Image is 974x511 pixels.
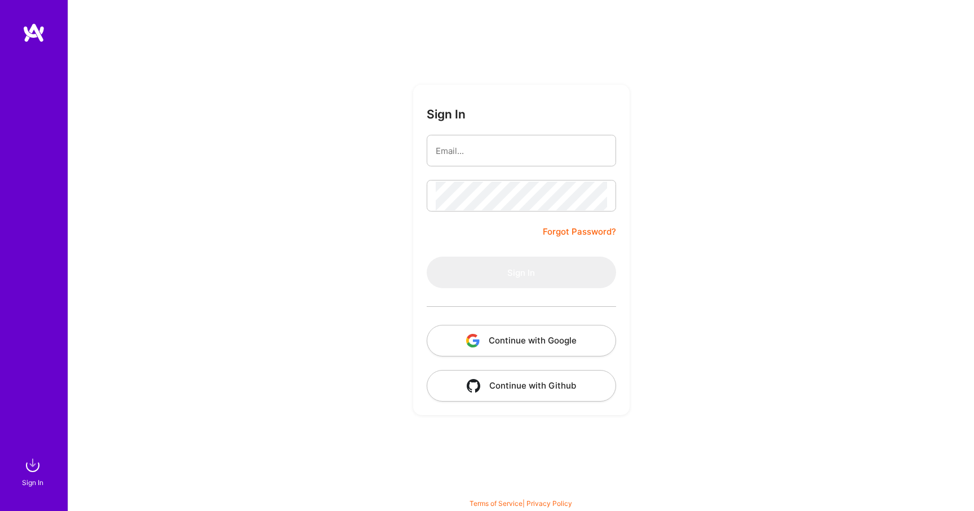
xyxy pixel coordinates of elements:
[23,23,45,43] img: logo
[427,370,616,402] button: Continue with Github
[427,325,616,356] button: Continue with Google
[427,107,466,121] h3: Sign In
[427,257,616,288] button: Sign In
[543,225,616,239] a: Forgot Password?
[21,454,44,477] img: sign in
[24,454,44,488] a: sign inSign In
[467,379,480,393] img: icon
[436,136,607,165] input: Email...
[68,477,974,505] div: © 2025 ATeams Inc., All rights reserved.
[22,477,43,488] div: Sign In
[466,334,480,347] img: icon
[526,499,572,508] a: Privacy Policy
[470,499,572,508] span: |
[470,499,523,508] a: Terms of Service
